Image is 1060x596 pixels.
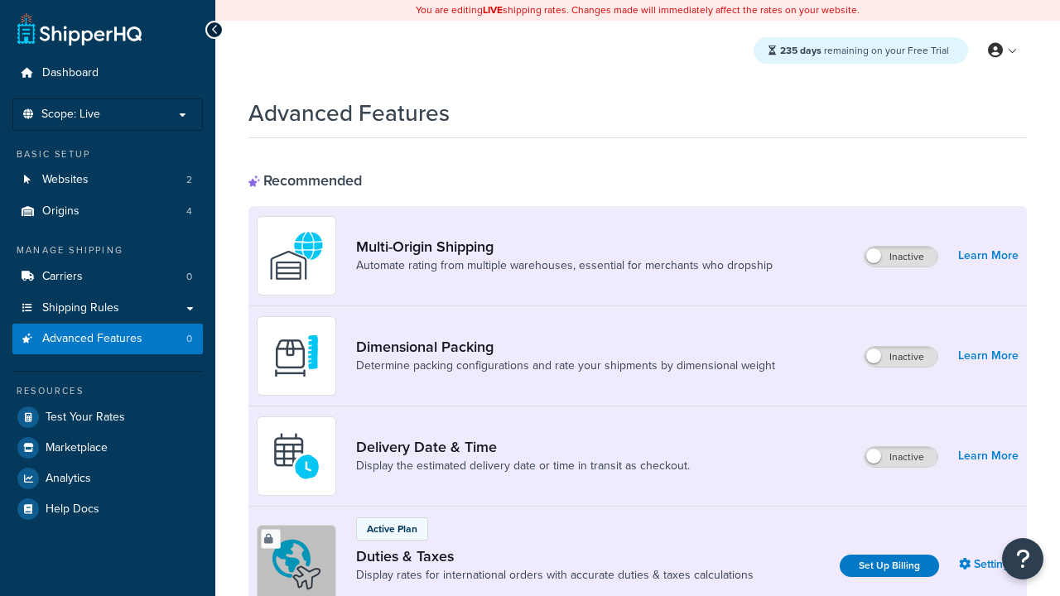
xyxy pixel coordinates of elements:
[12,58,203,89] a: Dashboard
[865,347,937,367] label: Inactive
[780,43,949,58] span: remaining on your Free Trial
[186,204,192,219] span: 4
[46,502,99,517] span: Help Docs
[12,147,203,161] div: Basic Setup
[12,262,203,292] a: Carriers0
[356,238,773,256] a: Multi-Origin Shipping
[958,244,1019,267] a: Learn More
[186,173,192,187] span: 2
[12,433,203,463] a: Marketplace
[12,165,203,195] li: Websites
[42,66,99,80] span: Dashboard
[12,196,203,227] li: Origins
[46,472,91,486] span: Analytics
[356,257,773,274] a: Automate rating from multiple warehouses, essential for merchants who dropship
[42,204,79,219] span: Origins
[267,327,325,385] img: DTVBYsAAAAAASUVORK5CYII=
[958,344,1019,368] a: Learn More
[12,402,203,432] a: Test Your Rates
[356,358,775,374] a: Determine packing configurations and rate your shipments by dimensional weight
[865,447,937,467] label: Inactive
[42,270,83,284] span: Carriers
[12,262,203,292] li: Carriers
[356,547,754,565] a: Duties & Taxes
[959,553,1019,576] a: Settings
[356,458,690,474] a: Display the estimated delivery date or time in transit as checkout.
[840,555,939,577] a: Set Up Billing
[42,301,119,315] span: Shipping Rules
[12,464,203,493] a: Analytics
[46,441,108,455] span: Marketplace
[42,332,142,346] span: Advanced Features
[865,247,937,267] label: Inactive
[267,427,325,485] img: gfkeb5ejjkALwAAAABJRU5ErkJggg==
[367,521,417,536] p: Active Plan
[248,97,450,129] h1: Advanced Features
[483,2,503,17] b: LIVE
[41,108,100,122] span: Scope: Live
[1002,538,1043,579] button: Open Resource Center
[12,293,203,324] a: Shipping Rules
[958,445,1019,468] a: Learn More
[248,171,362,190] div: Recommended
[12,196,203,227] a: Origins4
[186,332,192,346] span: 0
[356,438,690,456] a: Delivery Date & Time
[356,567,754,584] a: Display rates for international orders with accurate duties & taxes calculations
[12,324,203,354] li: Advanced Features
[42,173,89,187] span: Websites
[46,411,125,425] span: Test Your Rates
[12,165,203,195] a: Websites2
[12,243,203,257] div: Manage Shipping
[780,43,821,58] strong: 235 days
[186,270,192,284] span: 0
[12,324,203,354] a: Advanced Features0
[12,384,203,398] div: Resources
[356,338,775,356] a: Dimensional Packing
[267,227,325,285] img: WatD5o0RtDAAAAAElFTkSuQmCC
[12,494,203,524] a: Help Docs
